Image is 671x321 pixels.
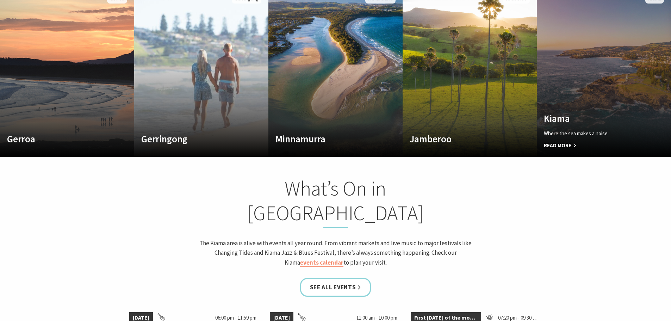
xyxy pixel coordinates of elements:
[300,259,343,267] a: events calendar
[7,133,107,144] h4: Gerroa
[410,133,510,144] h4: Jamberoo
[544,113,644,124] h4: Kiama
[544,129,644,138] p: Where the sea makes a noise
[300,278,371,297] a: See all Events
[275,133,375,144] h4: Minnamurra
[141,133,241,144] h4: Gerringong
[544,141,644,150] span: Read More
[198,176,474,228] h2: What’s On in [GEOGRAPHIC_DATA]
[198,239,474,267] p: The Kiama area is alive with events all year round. From vibrant markets and live music to major ...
